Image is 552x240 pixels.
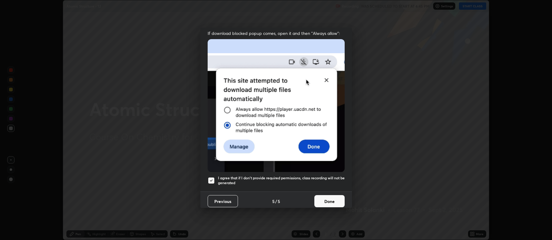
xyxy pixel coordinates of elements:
[218,176,345,185] h5: I agree that if I don't provide required permissions, class recording will not be generated
[208,195,238,207] button: Previous
[272,198,275,205] h4: 5
[208,30,345,36] span: If download blocked popup comes, open it and then "Always allow":
[275,198,277,205] h4: /
[208,39,345,172] img: downloads-permission-blocked.gif
[278,198,280,205] h4: 5
[314,195,345,207] button: Done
